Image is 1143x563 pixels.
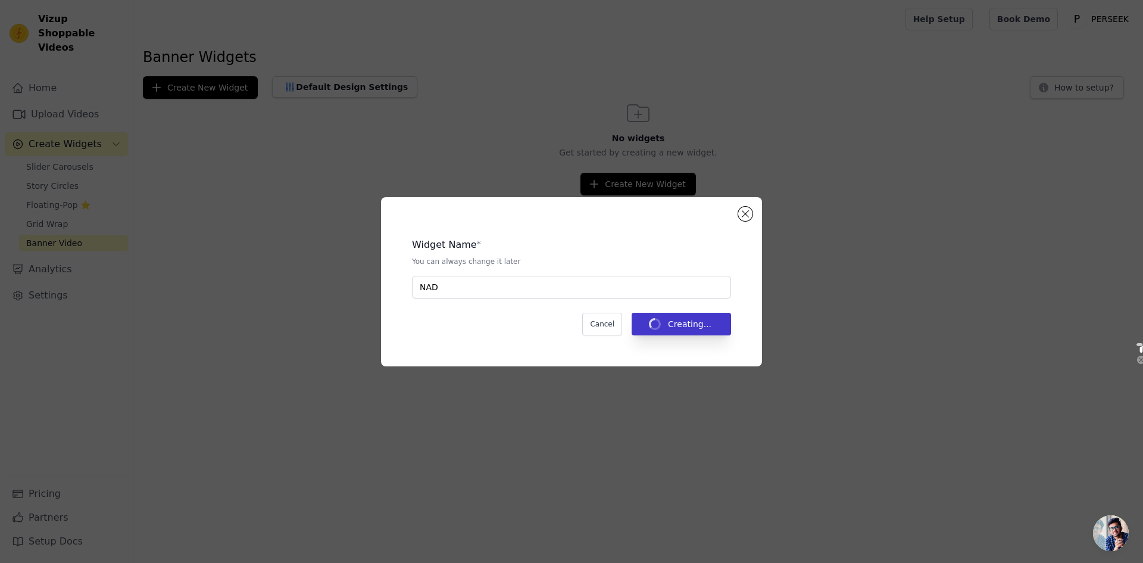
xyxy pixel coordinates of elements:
[412,238,477,252] legend: Widget Name
[412,257,731,266] p: You can always change it later
[582,313,622,335] button: Cancel
[632,313,731,335] button: Creating...
[1093,515,1129,551] a: 开放式聊天
[738,207,752,221] button: Close modal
